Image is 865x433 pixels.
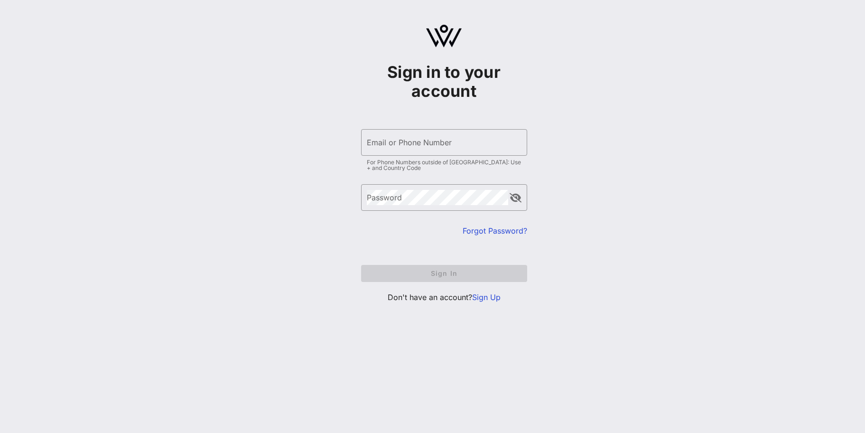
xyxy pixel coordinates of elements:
p: Don't have an account? [361,292,527,303]
div: For Phone Numbers outside of [GEOGRAPHIC_DATA]: Use + and Country Code [367,160,521,171]
a: Sign Up [472,292,501,302]
h1: Sign in to your account [361,63,527,101]
img: logo.svg [426,25,462,47]
button: append icon [510,193,521,203]
a: Forgot Password? [463,226,527,235]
